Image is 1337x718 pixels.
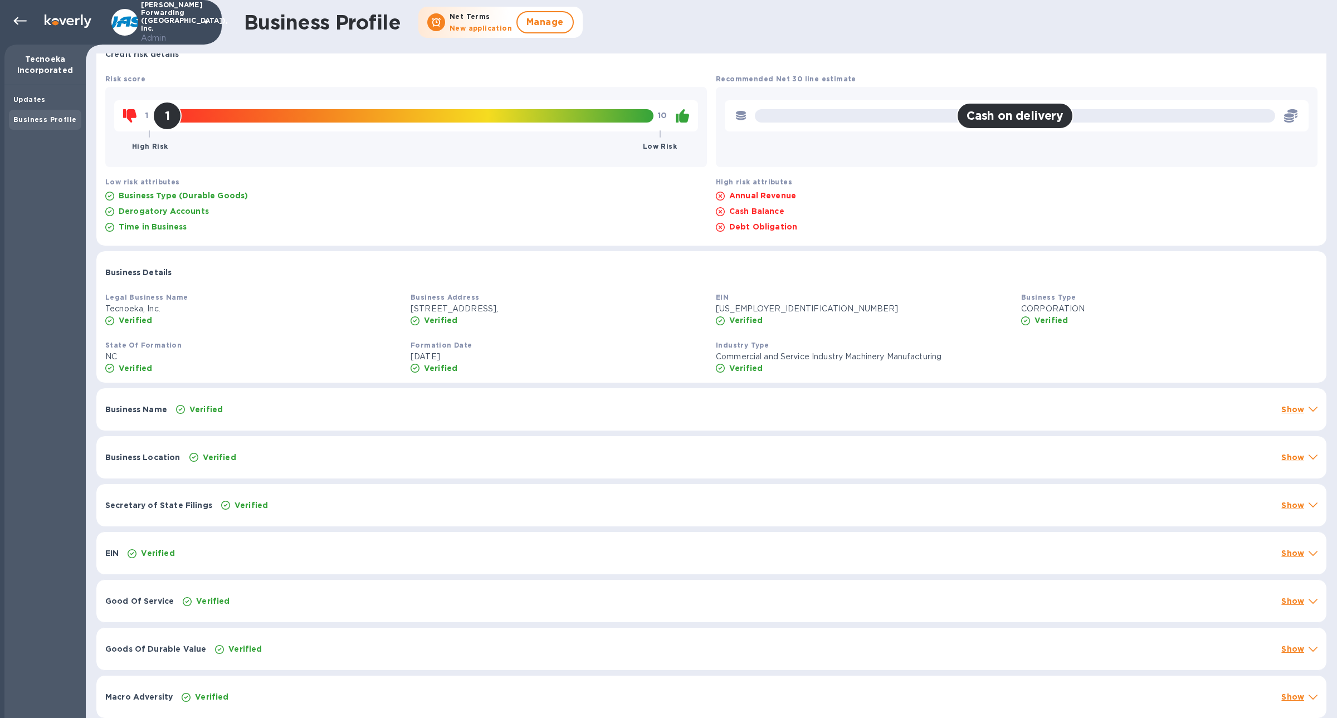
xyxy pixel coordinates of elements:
p: Good Of Service [105,595,174,607]
p: NC [105,351,402,363]
b: Formation Date [411,341,472,349]
div: Good Of ServiceVerifiedShow [96,580,1326,622]
p: CORPORATION [1021,303,1318,315]
p: [DATE] [411,351,707,363]
p: Verified [235,500,268,511]
p: Verified [189,404,223,415]
p: Business Location [105,452,180,463]
p: Verified [729,315,763,326]
p: Verified [119,363,152,374]
p: Business Name [105,404,167,415]
p: Verified [729,363,763,374]
button: Manage [516,11,574,33]
b: Business Type [1021,293,1076,301]
b: Legal Business Name [105,293,188,301]
p: Debt Obligation [729,221,797,232]
p: Verified [119,315,152,326]
b: High risk attributes [716,178,792,186]
p: Verified [1035,315,1068,326]
b: Recommended Net 30 line estimate [716,75,856,83]
p: Verified [424,315,457,326]
b: Business Profile [13,115,76,124]
p: Admin [141,32,197,44]
p: Verified [203,452,236,463]
span: Manage [526,16,564,29]
p: [US_EMPLOYER_IDENTIFICATION_NUMBER] [716,303,1012,315]
div: Goods Of Durable ValueVerifiedShow [96,628,1326,670]
p: Show [1281,404,1304,415]
h2: 1 [165,109,170,123]
p: Cash Balance [729,206,784,217]
div: EINVerifiedShow [96,532,1326,574]
b: New application [450,24,512,32]
b: 10 [658,111,667,120]
p: Verified [195,691,228,702]
p: EIN [105,548,119,559]
b: 1 [145,111,148,120]
p: Tecnoeka, Inc. [105,303,402,315]
div: Business NameVerifiedShow [96,388,1326,431]
p: Credit risk details [105,48,179,60]
p: Time in Business [119,221,187,232]
b: High Risk [132,142,168,150]
p: Show [1281,452,1304,463]
div: Business Details [96,251,1326,287]
h1: Business Profile [244,11,401,34]
b: State Of Formation [105,341,182,349]
p: Show [1281,500,1304,511]
div: Macro AdversityVerifiedShow [96,676,1326,718]
p: Goods Of Durable Value [105,643,206,654]
p: Macro Adversity [105,691,173,702]
p: [STREET_ADDRESS], [411,303,707,315]
p: Business Type (Durable Goods) [119,190,248,201]
p: Verified [228,643,262,654]
p: Verified [424,363,457,374]
b: Updates [13,95,46,104]
p: Verified [196,595,230,607]
b: Low Risk [643,142,677,150]
p: [PERSON_NAME] Forwarding ([GEOGRAPHIC_DATA]), Inc. [141,1,197,44]
p: Verified [141,548,174,559]
p: Business Details [105,267,172,278]
b: Industry Type [716,341,769,349]
div: Secretary of State FilingsVerifiedShow [96,484,1326,526]
p: Derogatory Accounts [119,206,209,217]
p: Show [1281,548,1304,559]
b: Risk score [105,75,145,83]
div: Business LocationVerifiedShow [96,436,1326,478]
p: Show [1281,691,1304,702]
h2: Cash on delivery [967,109,1063,123]
b: Business Address [411,293,479,301]
p: Commercial and Service Industry Machinery Manufacturing [716,351,1012,363]
p: Tecnoeka Incorporated [13,53,77,76]
p: Secretary of State Filings [105,500,212,511]
p: Annual Revenue [729,190,796,201]
p: Show [1281,595,1304,607]
p: Show [1281,643,1304,654]
b: Net Terms [450,12,490,21]
b: Low risk attributes [105,178,180,186]
img: Logo [45,14,91,28]
b: EIN [716,293,729,301]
